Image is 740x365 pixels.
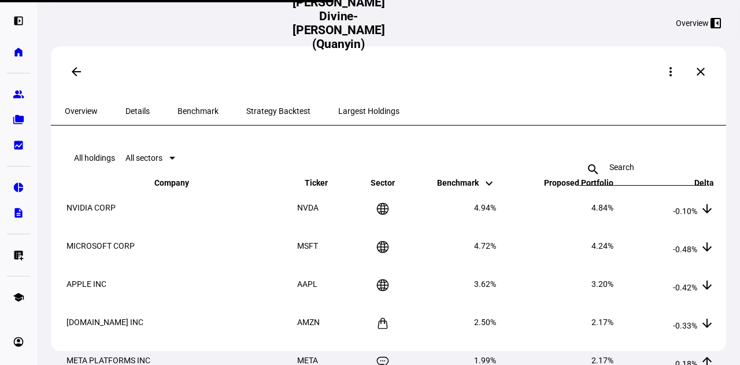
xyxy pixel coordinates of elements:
[7,134,30,157] a: bid_landscape
[74,153,115,163] eth-data-table-title: All holdings
[305,178,345,187] span: Ticker
[13,207,24,219] eth-mat-symbol: description
[591,203,613,212] span: 4.84%
[709,16,723,30] mat-icon: left_panel_close
[673,207,697,216] span: -0.10%
[664,65,678,79] mat-icon: more_vert
[297,318,320,327] span: AMZN
[13,292,24,303] eth-mat-symbol: school
[154,178,206,187] span: Company
[297,356,318,365] span: META
[591,318,613,327] span: 2.17%
[677,178,714,187] span: Delta
[177,107,219,115] span: Benchmark
[13,89,24,100] eth-mat-symbol: group
[591,279,613,289] span: 3.20%
[13,182,24,193] eth-mat-symbol: pie_chart
[297,279,317,289] span: AAPL
[482,176,496,190] mat-icon: keyboard_arrow_down
[667,14,731,32] button: Overview
[13,46,24,58] eth-mat-symbol: home
[66,203,116,212] span: NVIDIA CORP
[125,153,162,163] span: All sectors
[7,176,30,199] a: pie_chart
[297,241,318,250] span: MSFT
[65,107,98,115] span: Overview
[297,203,319,212] span: NVDA
[362,178,404,187] span: Sector
[13,249,24,261] eth-mat-symbol: list_alt_add
[591,356,613,365] span: 2.17%
[676,19,709,28] div: Overview
[437,178,496,187] span: Benchmark
[673,245,697,254] span: -0.48%
[66,356,150,365] span: META PLATFORMS INC
[694,65,708,79] mat-icon: close
[591,241,613,250] span: 4.24%
[66,279,106,289] span: APPLE INC
[700,316,714,330] mat-icon: arrow_downward
[7,108,30,131] a: folder_copy
[7,201,30,224] a: description
[66,241,135,250] span: MICROSOFT CORP
[66,318,143,327] span: [DOMAIN_NAME] INC
[474,241,496,250] span: 4.72%
[700,202,714,216] mat-icon: arrow_downward
[474,279,496,289] span: 3.62%
[338,107,399,115] span: Largest Holdings
[673,283,697,292] span: -0.42%
[13,114,24,126] eth-mat-symbol: folder_copy
[527,178,613,187] span: Proposed Portfolio
[609,163,676,172] input: Search
[673,321,697,330] span: -0.33%
[579,163,607,176] mat-icon: search
[474,356,496,365] span: 1.99%
[246,107,310,115] span: Strategy Backtest
[13,139,24,151] eth-mat-symbol: bid_landscape
[7,40,30,64] a: home
[69,65,83,79] mat-icon: arrow_back
[700,240,714,254] mat-icon: arrow_downward
[700,278,714,292] mat-icon: arrow_downward
[13,336,24,348] eth-mat-symbol: account_circle
[474,203,496,212] span: 4.94%
[7,83,30,106] a: group
[13,15,24,27] eth-mat-symbol: left_panel_open
[474,318,496,327] span: 2.50%
[125,107,150,115] span: Details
